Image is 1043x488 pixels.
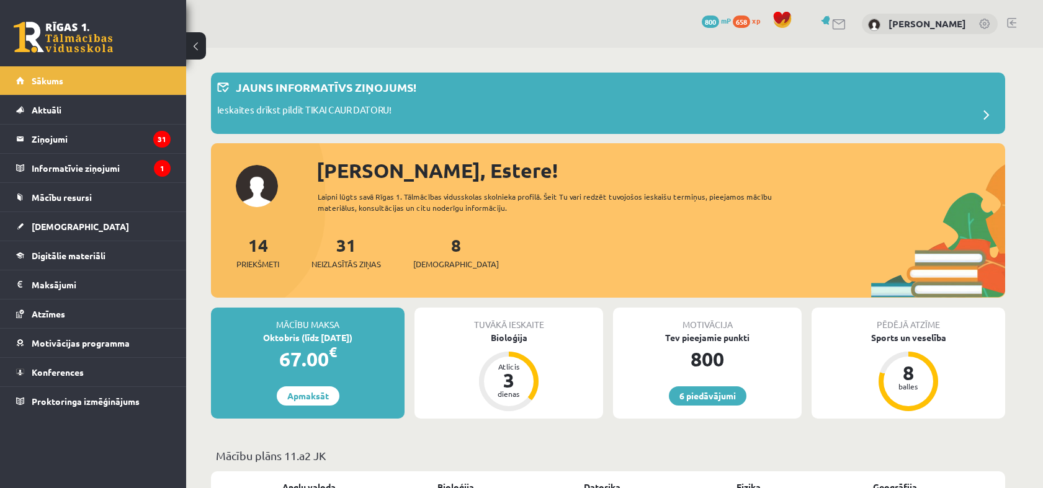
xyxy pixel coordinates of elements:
a: Apmaksāt [277,386,339,406]
a: Ziņojumi31 [16,125,171,153]
span: 658 [733,16,750,28]
span: [DEMOGRAPHIC_DATA] [413,258,499,270]
span: [DEMOGRAPHIC_DATA] [32,221,129,232]
a: Proktoringa izmēģinājums [16,387,171,415]
span: Mācību resursi [32,192,92,203]
i: 31 [153,131,171,148]
span: Digitālie materiāli [32,250,105,261]
span: Motivācijas programma [32,337,130,348]
div: 8 [890,363,927,383]
div: balles [890,383,927,390]
span: xp [752,16,760,25]
span: Priekšmeti [236,258,279,270]
span: mP [721,16,731,25]
i: 1 [154,160,171,177]
span: Neizlasītās ziņas [311,258,381,270]
a: [PERSON_NAME] [889,17,966,30]
div: Laipni lūgts savā Rīgas 1. Tālmācības vidusskolas skolnieka profilā. Šeit Tu vari redzēt tuvojošo... [318,191,794,213]
div: 800 [613,344,802,374]
div: Pēdējā atzīme [812,308,1005,331]
a: [DEMOGRAPHIC_DATA] [16,212,171,241]
a: Digitālie materiāli [16,241,171,270]
a: 14Priekšmeti [236,234,279,270]
a: Rīgas 1. Tālmācības vidusskola [14,22,113,53]
a: 6 piedāvājumi [669,386,746,406]
span: € [329,343,337,361]
legend: Ziņojumi [32,125,171,153]
div: Tuvākā ieskaite [414,308,603,331]
div: 3 [490,370,527,390]
a: Konferences [16,358,171,386]
a: Motivācijas programma [16,329,171,357]
a: Maksājumi [16,270,171,299]
a: Sākums [16,66,171,95]
p: Jauns informatīvs ziņojums! [236,79,416,95]
div: Atlicis [490,363,527,370]
span: Proktoringa izmēģinājums [32,396,140,407]
a: Mācību resursi [16,183,171,211]
legend: Maksājumi [32,270,171,299]
div: Mācību maksa [211,308,405,331]
a: 31Neizlasītās ziņas [311,234,381,270]
div: Sports un veselība [812,331,1005,344]
div: 67.00 [211,344,405,374]
span: Sākums [32,75,63,86]
a: 658 xp [733,16,766,25]
a: Sports un veselība 8 balles [812,331,1005,413]
span: Aktuāli [32,104,61,115]
p: Mācību plāns 11.a2 JK [216,447,1000,464]
img: Estere Rulle [868,19,880,31]
span: Konferences [32,366,84,378]
a: Jauns informatīvs ziņojums! Ieskaites drīkst pildīt TIKAI CAUR DATORU! [217,79,999,128]
a: 8[DEMOGRAPHIC_DATA] [413,234,499,270]
div: Oktobris (līdz [DATE]) [211,331,405,344]
p: Ieskaites drīkst pildīt TIKAI CAUR DATORU! [217,103,392,120]
a: Informatīvie ziņojumi1 [16,154,171,182]
a: 800 mP [702,16,731,25]
a: Bioloģija Atlicis 3 dienas [414,331,603,413]
a: Aktuāli [16,95,171,124]
div: Bioloģija [414,331,603,344]
div: Motivācija [613,308,802,331]
span: 800 [702,16,719,28]
a: Atzīmes [16,299,171,328]
div: Tev pieejamie punkti [613,331,802,344]
div: [PERSON_NAME], Estere! [316,156,1005,185]
legend: Informatīvie ziņojumi [32,154,171,182]
span: Atzīmes [32,308,65,319]
div: dienas [490,390,527,397]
